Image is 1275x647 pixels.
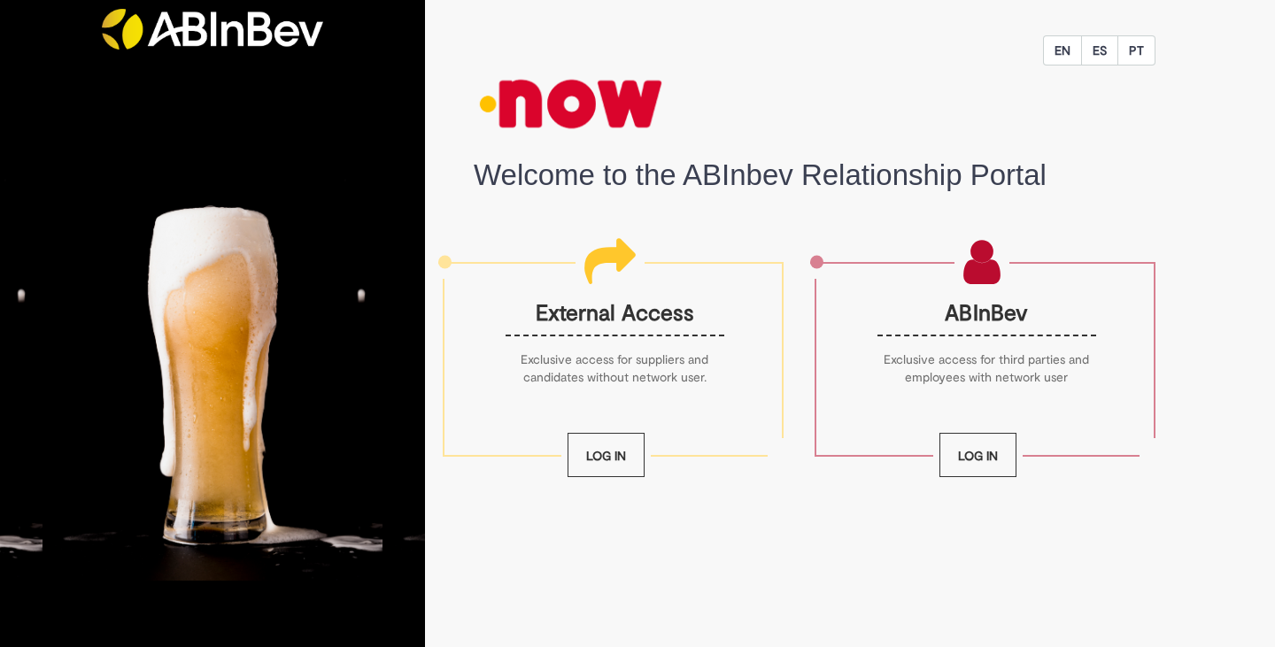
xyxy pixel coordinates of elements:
p: Exclusive access for third parties and employees with network user [865,350,1108,386]
button: ES [1081,35,1118,65]
img: ABInbev-white.png [102,9,323,50]
p: Exclusive access for suppliers and candidates without network user. [493,350,736,386]
h1: Welcome to the ABInbev Relationship Portal [474,159,1155,191]
button: EN [1043,35,1082,65]
img: logo_now_small.png [474,65,668,142]
a: Log In [939,433,1016,477]
a: Log In [568,433,645,477]
button: PT [1117,35,1155,65]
